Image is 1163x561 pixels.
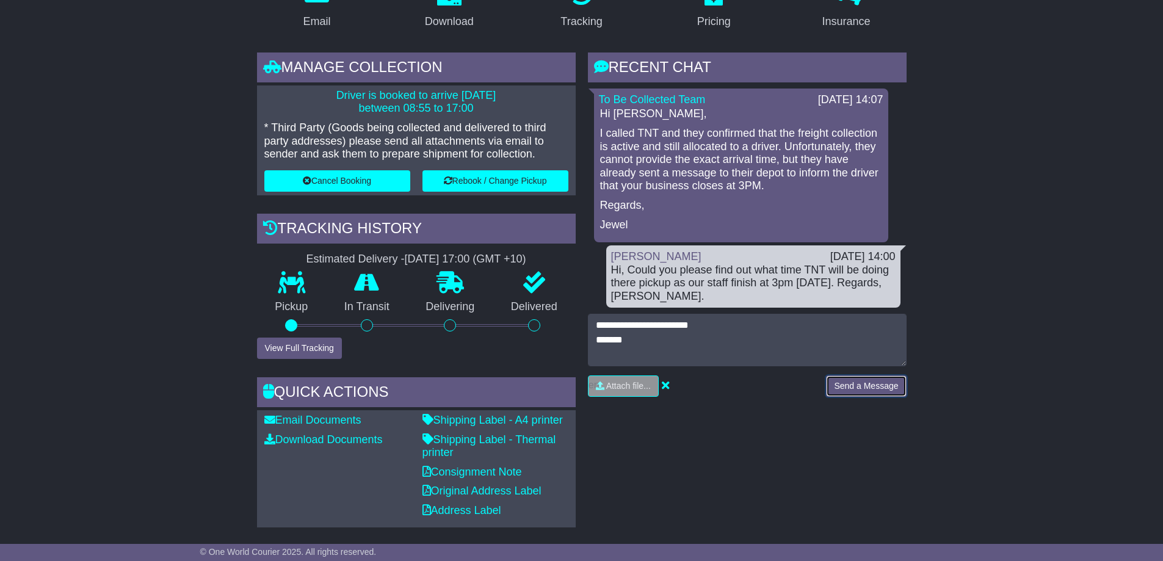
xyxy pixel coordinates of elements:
p: Driver is booked to arrive [DATE] between 08:55 to 17:00 [264,89,568,115]
p: Pickup [257,300,327,314]
p: In Transit [326,300,408,314]
div: Tracking history [257,214,576,247]
a: [PERSON_NAME] [611,250,701,262]
div: Pricing [697,13,731,30]
div: Hi, Could you please find out what time TNT will be doing there pickup as our staff finish at 3pm... [611,264,896,303]
div: Email [303,13,330,30]
div: [DATE] 17:00 (GMT +10) [405,253,526,266]
p: * Third Party (Goods being collected and delivered to third party addresses) please send all atta... [264,121,568,161]
a: Shipping Label - A4 printer [422,414,563,426]
button: View Full Tracking [257,338,342,359]
a: Address Label [422,504,501,516]
a: Download Documents [264,433,383,446]
p: Jewel [600,219,882,232]
div: RECENT CHAT [588,52,907,85]
p: Hi [PERSON_NAME], [600,107,882,121]
p: Delivering [408,300,493,314]
span: © One World Courier 2025. All rights reserved. [200,547,377,557]
a: Consignment Note [422,466,522,478]
div: Download [425,13,474,30]
div: Tracking [560,13,602,30]
p: Regards, [600,199,882,212]
div: Insurance [822,13,871,30]
a: Original Address Label [422,485,542,497]
div: Manage collection [257,52,576,85]
a: Email Documents [264,414,361,426]
p: Delivered [493,300,576,314]
div: [DATE] 14:07 [818,93,883,107]
button: Send a Message [826,375,906,397]
a: To Be Collected Team [599,93,706,106]
div: Quick Actions [257,377,576,410]
a: Shipping Label - Thermal printer [422,433,556,459]
button: Cancel Booking [264,170,410,192]
p: I called TNT and they confirmed that the freight collection is active and still allocated to a dr... [600,127,882,193]
div: Estimated Delivery - [257,253,576,266]
button: Rebook / Change Pickup [422,170,568,192]
div: [DATE] 14:00 [830,250,896,264]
